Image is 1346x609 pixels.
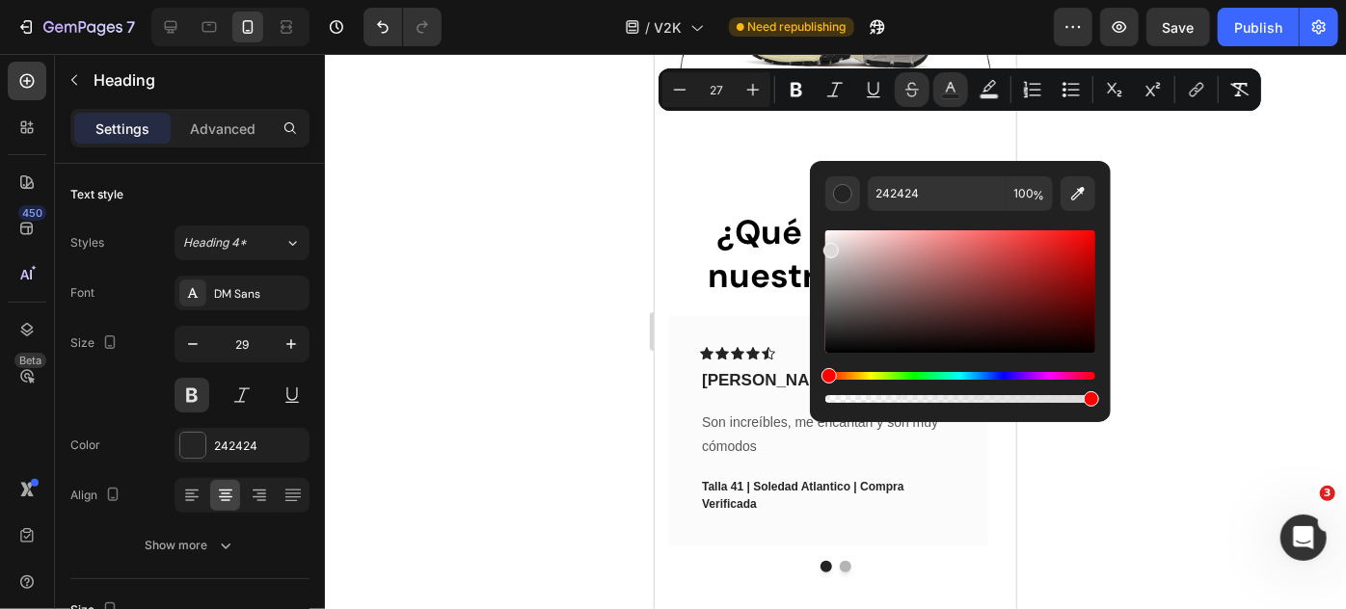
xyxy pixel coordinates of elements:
div: Align [70,483,124,509]
div: Hue [825,372,1095,380]
p: 7 [126,15,135,39]
div: Publish [1234,17,1282,38]
button: Show more [70,528,310,563]
div: Styles [70,234,104,252]
p: Advanced [190,119,256,139]
div: Color [70,437,100,454]
iframe: Design area [655,54,1016,609]
p: Settings [95,119,149,139]
div: Undo/Redo [363,8,442,46]
span: % [1034,185,1045,206]
button: Save [1146,8,1210,46]
p: Heading [94,68,302,92]
span: V2K [655,17,683,38]
span: Heading 4* [183,234,247,252]
div: Size [70,331,121,357]
button: 7 [8,8,144,46]
input: E.g FFFFFF [868,176,1007,211]
button: Heading 4* [175,225,310,260]
div: Text style [70,186,123,203]
span: Need republishing [748,18,847,36]
div: DM Sans [214,285,305,303]
div: Editor contextual toolbar [659,68,1261,111]
iframe: Intercom live chat [1280,515,1327,561]
span: / [646,17,651,38]
button: Publish [1218,8,1299,46]
div: Font [70,284,94,302]
div: 242424 [214,437,305,455]
div: 450 [18,205,46,221]
div: Show more [146,536,235,555]
span: 3 [1320,486,1335,501]
div: Beta [14,353,46,368]
span: Save [1163,19,1195,36]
